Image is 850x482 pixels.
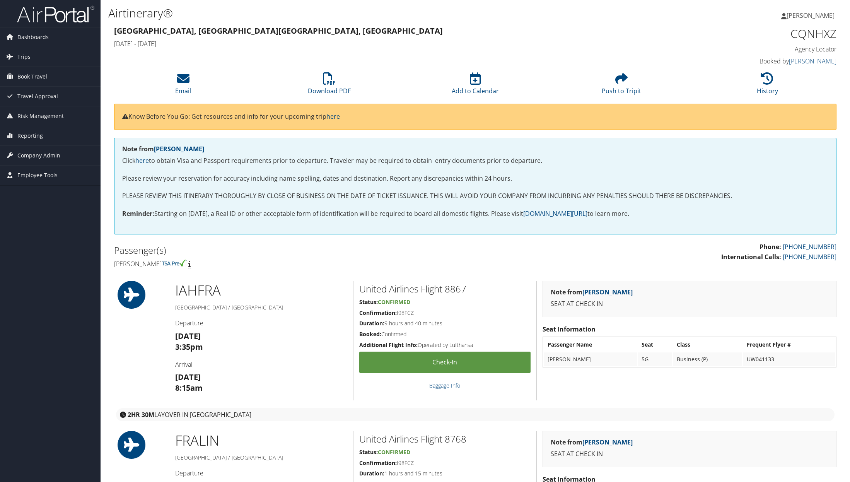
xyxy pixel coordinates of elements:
[175,304,347,311] h5: [GEOGRAPHIC_DATA] / [GEOGRAPHIC_DATA]
[175,360,347,369] h4: Arrival
[175,372,201,382] strong: [DATE]
[122,209,828,219] p: Starting on [DATE], a Real ID or other acceptable form of identification will be required to boar...
[122,174,828,184] p: Please review your reservation for accuracy including name spelling, dates and destination. Repor...
[122,112,828,122] p: Know Before You Go: Get resources and info for your upcoming trip
[378,298,410,306] span: Confirmed
[175,281,347,300] h1: IAH FRA
[551,288,633,296] strong: Note from
[114,26,443,36] strong: [GEOGRAPHIC_DATA], [GEOGRAPHIC_DATA] [GEOGRAPHIC_DATA], [GEOGRAPHIC_DATA]
[122,191,828,201] p: PLEASE REVIEW THIS ITINERARY THOROUGHLY BY CLOSE OF BUSINESS ON THE DATE OF TICKET ISSUANCE. THIS...
[116,408,835,421] div: layover in [GEOGRAPHIC_DATA]
[673,338,742,352] th: Class
[721,253,781,261] strong: International Calls:
[602,77,641,95] a: Push to Tripit
[162,260,187,267] img: tsa-precheck.png
[359,298,378,306] strong: Status:
[783,253,836,261] a: [PHONE_NUMBER]
[523,209,587,218] a: [DOMAIN_NAME][URL]
[359,470,531,477] h5: 1 hours and 15 minutes
[17,166,58,185] span: Employee Tools
[175,469,347,477] h4: Departure
[665,45,837,53] h4: Agency Locator
[757,77,778,95] a: History
[582,288,633,296] a: [PERSON_NAME]
[582,438,633,446] a: [PERSON_NAME]
[128,410,154,419] strong: 2HR 30M
[673,352,742,366] td: Business (P)
[783,243,836,251] a: [PHONE_NUMBER]
[551,449,828,459] p: SEAT AT CHECK IN
[781,4,842,27] a: [PERSON_NAME]
[359,448,378,456] strong: Status:
[326,112,340,121] a: here
[789,57,836,65] a: [PERSON_NAME]
[175,342,203,352] strong: 3:35pm
[114,244,469,257] h2: Passenger(s)
[359,320,384,327] strong: Duration:
[175,383,203,393] strong: 8:15am
[359,309,531,317] h5: I98FCZ
[17,5,94,23] img: airportal-logo.png
[359,352,531,373] a: Check-in
[175,319,347,327] h4: Departure
[359,330,531,338] h5: Confirmed
[544,352,637,366] td: [PERSON_NAME]
[154,145,204,153] a: [PERSON_NAME]
[359,320,531,327] h5: 9 hours and 40 minutes
[175,454,347,461] h5: [GEOGRAPHIC_DATA] / [GEOGRAPHIC_DATA]
[359,459,397,467] strong: Confirmation:
[543,325,596,333] strong: Seat Information
[429,382,460,389] a: Baggage Info
[359,459,531,467] h5: I98FCZ
[308,77,351,95] a: Download PDF
[359,341,418,349] strong: Additional Flight Info:
[122,145,204,153] strong: Note from
[359,330,381,338] strong: Booked:
[787,11,835,20] span: [PERSON_NAME]
[760,243,781,251] strong: Phone:
[17,87,58,106] span: Travel Approval
[544,338,637,352] th: Passenger Name
[359,309,397,316] strong: Confirmation:
[378,448,410,456] span: Confirmed
[638,338,672,352] th: Seat
[359,470,384,477] strong: Duration:
[359,341,531,349] h5: Operated by Lufthansa
[175,331,201,341] strong: [DATE]
[17,47,31,67] span: Trips
[665,57,837,65] h4: Booked by
[17,126,43,145] span: Reporting
[122,209,154,218] strong: Reminder:
[17,146,60,165] span: Company Admin
[551,299,828,309] p: SEAT AT CHECK IN
[551,438,633,446] strong: Note from
[665,26,837,42] h1: CQNHXZ
[359,432,531,446] h2: United Airlines Flight 8768
[17,67,47,86] span: Book Travel
[17,27,49,47] span: Dashboards
[743,352,835,366] td: UW041133
[175,431,347,450] h1: FRA LIN
[175,77,191,95] a: Email
[135,156,149,165] a: here
[114,39,653,48] h4: [DATE] - [DATE]
[359,282,531,296] h2: United Airlines Flight 8867
[17,106,64,126] span: Risk Management
[743,338,835,352] th: Frequent Flyer #
[114,260,469,268] h4: [PERSON_NAME]
[122,156,828,166] p: Click to obtain Visa and Passport requirements prior to departure. Traveler may be required to ob...
[108,5,597,21] h1: Airtinerary®
[638,352,672,366] td: 5G
[452,77,499,95] a: Add to Calendar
